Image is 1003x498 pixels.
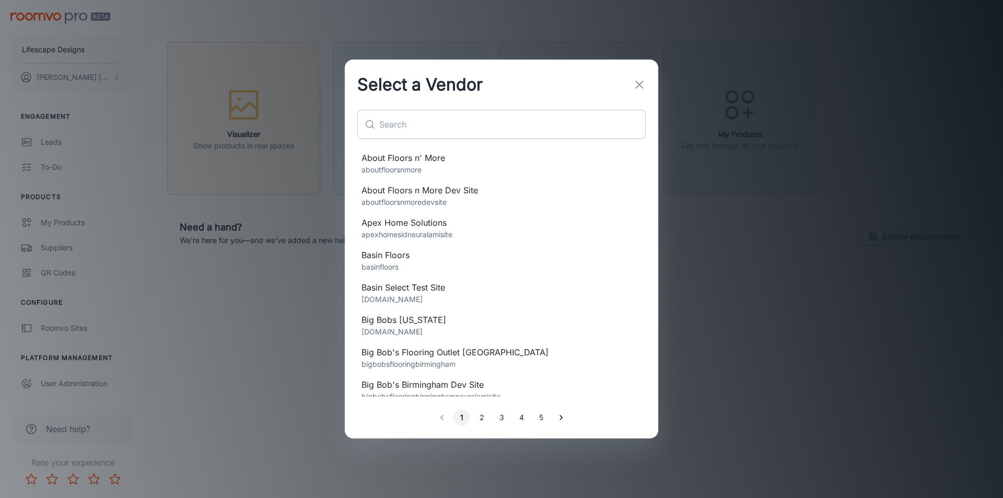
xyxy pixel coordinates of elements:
[361,184,642,196] span: About Floors n More Dev Site
[361,314,642,326] span: Big Bobs [US_STATE]
[361,229,642,240] p: apexhomesidneuralamisite
[361,346,642,358] span: Big Bob's Flooring Outlet [GEOGRAPHIC_DATA]
[345,212,658,245] div: Apex Home Solutionsapexhomesidneuralamisite
[345,180,658,212] div: About Floors n More Dev Siteaboutfloorsnmoredevsite
[345,309,658,342] div: Big Bobs [US_STATE][DOMAIN_NAME]
[361,152,642,164] span: About Floors n' More
[361,378,642,391] span: Big Bob's Birmingham Dev Site
[345,374,658,407] div: Big Bob's Birmingham Dev Sitebigbobsflooringbirminghamneuralamisite
[493,409,510,426] button: Go to page 3
[361,281,642,294] span: Basin Select Test Site
[361,326,642,338] p: [DOMAIN_NAME]
[361,391,642,402] p: bigbobsflooringbirminghamneuralamisite
[361,294,642,305] p: [DOMAIN_NAME]
[345,342,658,374] div: Big Bob's Flooring Outlet [GEOGRAPHIC_DATA]bigbobsflooringbirmingham
[345,147,658,180] div: About Floors n' Moreaboutfloorsnmore
[345,60,495,110] h2: Select a Vendor
[361,261,642,273] p: basinfloors
[379,110,646,139] input: Search
[345,245,658,277] div: Basin Floorsbasinfloors
[513,409,530,426] button: Go to page 4
[361,164,642,176] p: aboutfloorsnmore
[533,409,550,426] button: Go to page 5
[432,409,571,426] nav: pagination navigation
[473,409,490,426] button: Go to page 2
[553,409,569,426] button: Go to next page
[361,196,642,208] p: aboutfloorsnmoredevsite
[361,216,642,229] span: Apex Home Solutions
[345,277,658,309] div: Basin Select Test Site[DOMAIN_NAME]
[453,409,470,426] button: page 1
[361,358,642,370] p: bigbobsflooringbirmingham
[361,249,642,261] span: Basin Floors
